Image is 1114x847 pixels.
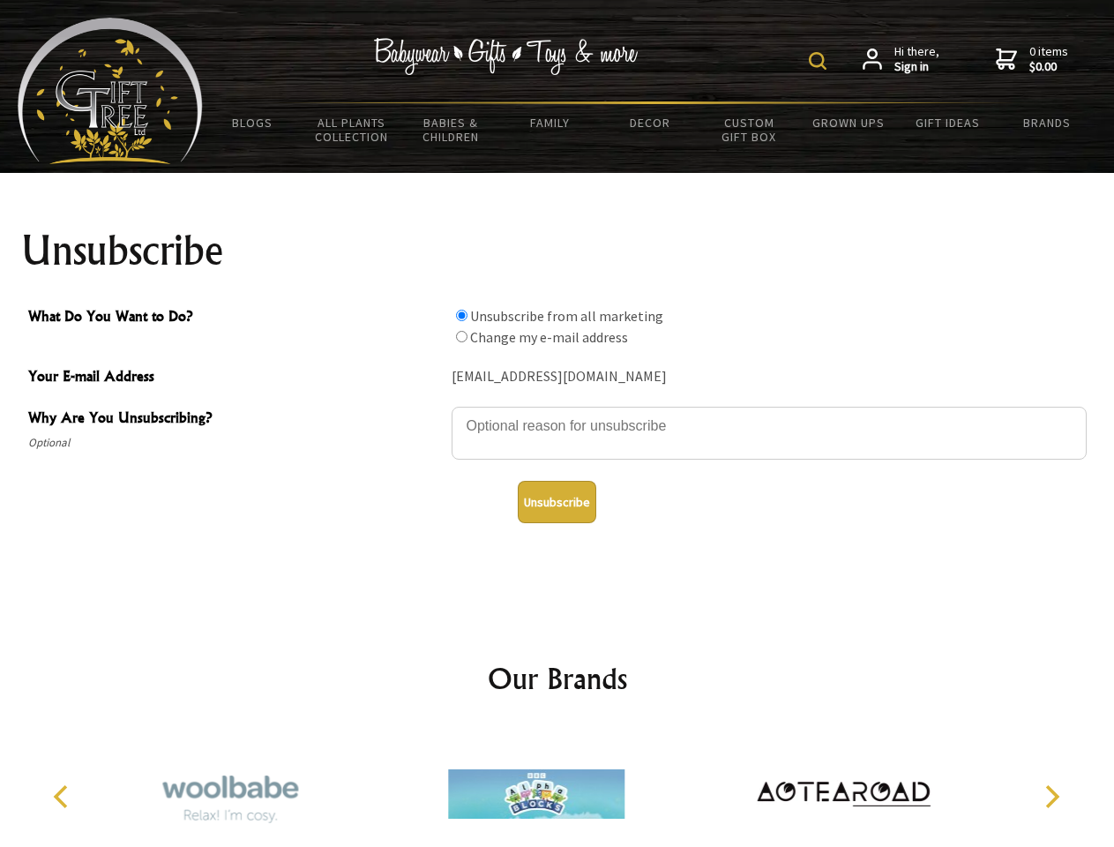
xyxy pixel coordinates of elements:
[998,104,1097,141] a: Brands
[456,310,467,321] input: What Do You Want to Do?
[699,104,799,155] a: Custom Gift Box
[898,104,998,141] a: Gift Ideas
[894,59,939,75] strong: Sign in
[28,305,443,331] span: What Do You Want to Do?
[21,229,1094,272] h1: Unsubscribe
[456,331,467,342] input: What Do You Want to Do?
[374,38,639,75] img: Babywear - Gifts - Toys & more
[996,44,1068,75] a: 0 items$0.00
[28,407,443,432] span: Why Are You Unsubscribing?
[452,364,1087,391] div: [EMAIL_ADDRESS][DOMAIN_NAME]
[1032,777,1071,816] button: Next
[600,104,699,141] a: Decor
[809,52,826,70] img: product search
[863,44,939,75] a: Hi there,Sign in
[35,657,1080,700] h2: Our Brands
[28,365,443,391] span: Your E-mail Address
[518,481,596,523] button: Unsubscribe
[401,104,501,155] a: Babies & Children
[501,104,601,141] a: Family
[44,777,83,816] button: Previous
[303,104,402,155] a: All Plants Collection
[470,328,628,346] label: Change my e-mail address
[28,432,443,453] span: Optional
[894,44,939,75] span: Hi there,
[1029,43,1068,75] span: 0 items
[452,407,1087,460] textarea: Why Are You Unsubscribing?
[1029,59,1068,75] strong: $0.00
[203,104,303,141] a: BLOGS
[798,104,898,141] a: Grown Ups
[18,18,203,164] img: Babyware - Gifts - Toys and more...
[470,307,663,325] label: Unsubscribe from all marketing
